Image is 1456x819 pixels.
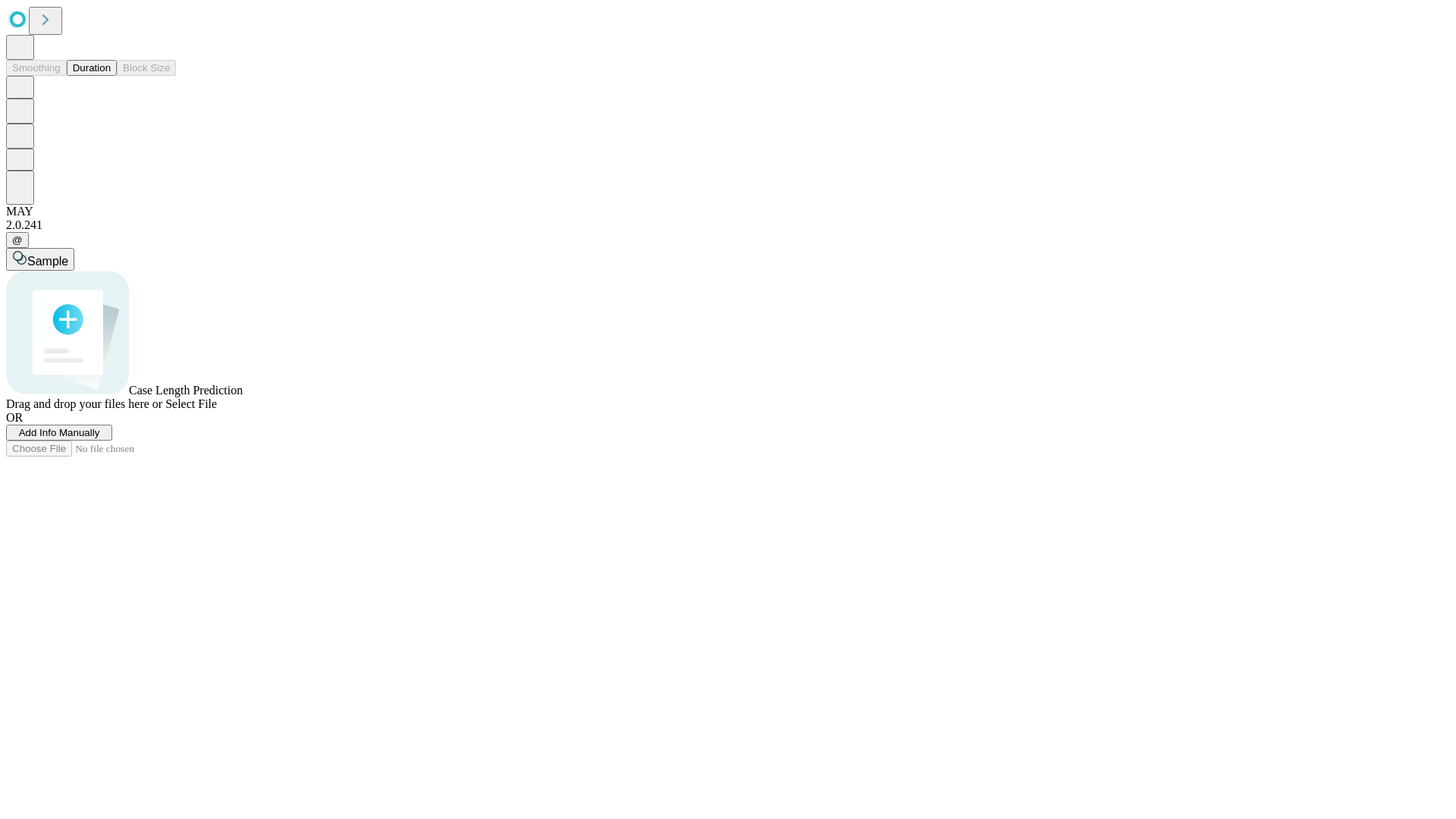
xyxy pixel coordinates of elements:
[6,397,162,410] span: Drag and drop your files here or
[19,427,100,438] span: Add Info Manually
[165,397,217,410] span: Select File
[6,425,112,441] button: Add Info Manually
[117,60,176,76] button: Block Size
[6,232,29,248] button: @
[6,205,1450,218] div: MAY
[67,60,117,76] button: Duration
[129,384,243,397] span: Case Length Prediction
[6,411,23,424] span: OR
[6,248,74,271] button: Sample
[12,234,23,246] span: @
[6,60,67,76] button: Smoothing
[27,255,68,268] span: Sample
[6,218,1450,232] div: 2.0.241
